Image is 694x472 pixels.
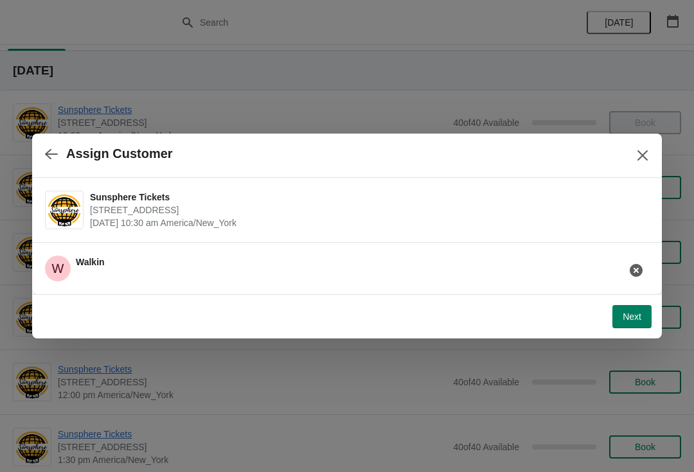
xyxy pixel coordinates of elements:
[631,144,654,167] button: Close
[45,256,71,281] span: Walkin
[46,193,83,228] img: Sunsphere Tickets | 810 Clinch Avenue, Knoxville, TN, USA | August 12 | 10:30 am America/New_York
[90,204,643,216] span: [STREET_ADDRESS]
[66,146,173,161] h2: Assign Customer
[76,257,105,267] span: Walkin
[612,305,652,328] button: Next
[623,311,641,322] span: Next
[52,261,64,275] text: W
[90,191,643,204] span: Sunsphere Tickets
[90,216,643,229] span: [DATE] 10:30 am America/New_York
